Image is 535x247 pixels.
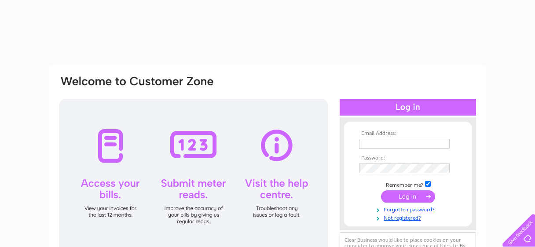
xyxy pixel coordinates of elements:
[357,155,459,161] th: Password:
[357,131,459,137] th: Email Address:
[359,205,459,213] a: Forgotten password?
[357,180,459,189] td: Remember me?
[381,190,435,203] input: Submit
[359,213,459,222] a: Not registered?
